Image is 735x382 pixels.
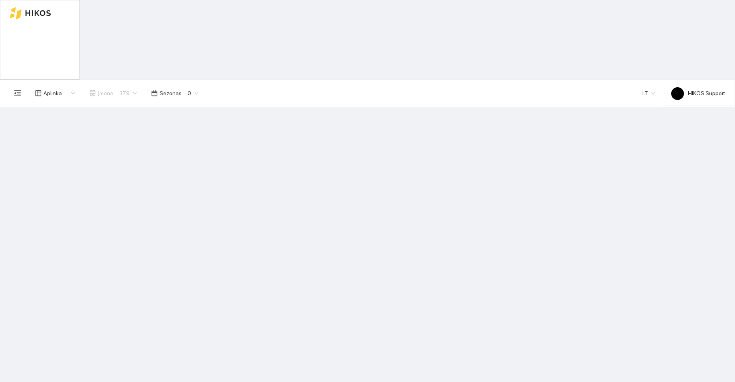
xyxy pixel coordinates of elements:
span: HIKOS Support [671,90,725,96]
span: 0 [188,87,198,99]
span: calendar [151,90,158,96]
span: menu-fold [14,90,21,97]
span: 379 [119,87,137,99]
span: Įmonė : [98,89,115,98]
span: LT [642,87,655,99]
span: layout [35,90,41,96]
span: Sezonas : [160,89,183,98]
span: shop [89,90,96,96]
button: menu-fold [10,85,26,101]
span: Aplinka : [43,89,63,98]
